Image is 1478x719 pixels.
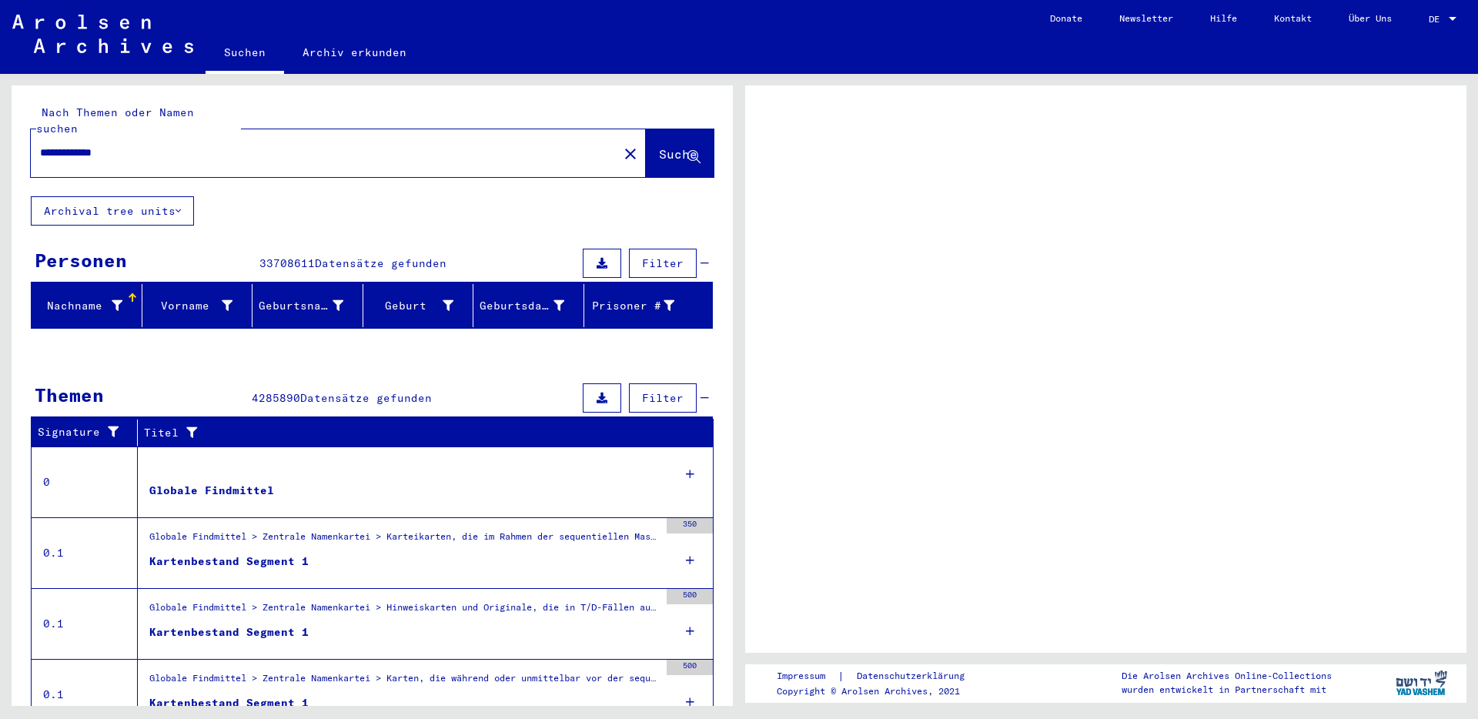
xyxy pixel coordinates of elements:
p: Copyright © Arolsen Archives, 2021 [777,684,983,698]
button: Suche [646,129,714,177]
a: Datenschutzerklärung [844,668,983,684]
span: Datensätze gefunden [300,391,432,405]
div: Geburtsname [259,298,343,314]
span: Filter [642,256,684,270]
span: 33708611 [259,256,315,270]
div: Globale Findmittel > Zentrale Namenkartei > Karteikarten, die im Rahmen der sequentiellen Massend... [149,530,659,551]
div: Kartenbestand Segment 1 [149,624,309,640]
div: Kartenbestand Segment 1 [149,553,309,570]
div: Prisoner # [590,298,675,314]
div: Geburtsdatum [480,293,584,318]
button: Archival tree units [31,196,194,226]
td: 0 [32,446,138,517]
div: Titel [144,425,683,441]
div: Nachname [38,298,122,314]
a: Impressum [777,668,838,684]
span: 4285890 [252,391,300,405]
div: Vorname [149,293,252,318]
img: yv_logo.png [1393,664,1450,702]
a: Suchen [206,34,284,74]
span: Suche [659,146,697,162]
p: wurden entwickelt in Partnerschaft mit [1122,683,1332,697]
mat-header-cell: Geburt‏ [363,284,474,327]
div: Signature [38,424,125,440]
td: 0.1 [32,517,138,588]
div: Personen [35,246,127,274]
span: DE [1429,14,1446,25]
mat-header-cell: Prisoner # [584,284,713,327]
span: Datensätze gefunden [315,256,446,270]
td: 0.1 [32,588,138,659]
div: 500 [667,589,713,604]
div: Geburt‏ [369,293,473,318]
div: Titel [144,420,698,445]
div: 500 [667,660,713,675]
div: | [777,668,983,684]
div: Prisoner # [590,293,694,318]
div: Globale Findmittel [149,483,274,499]
div: 350 [667,518,713,533]
mat-header-cell: Nachname [32,284,142,327]
mat-icon: close [621,145,640,163]
div: Nachname [38,293,142,318]
div: Geburt‏ [369,298,454,314]
mat-header-cell: Geburtsdatum [473,284,584,327]
span: Filter [642,391,684,405]
div: Geburtsname [259,293,363,318]
div: Globale Findmittel > Zentrale Namenkartei > Hinweiskarten und Originale, die in T/D-Fällen aufgef... [149,600,659,622]
p: Die Arolsen Archives Online-Collections [1122,669,1332,683]
mat-header-cell: Geburtsname [252,284,363,327]
div: Vorname [149,298,233,314]
div: Globale Findmittel > Zentrale Namenkartei > Karten, die während oder unmittelbar vor der sequenti... [149,671,659,693]
button: Filter [629,383,697,413]
div: Themen [35,381,104,409]
button: Filter [629,249,697,278]
button: Clear [615,138,646,169]
div: Signature [38,420,141,445]
div: Geburtsdatum [480,298,564,314]
a: Archiv erkunden [284,34,425,71]
mat-header-cell: Vorname [142,284,253,327]
mat-label: Nach Themen oder Namen suchen [36,105,194,135]
img: Arolsen_neg.svg [12,15,193,53]
div: Kartenbestand Segment 1 [149,695,309,711]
